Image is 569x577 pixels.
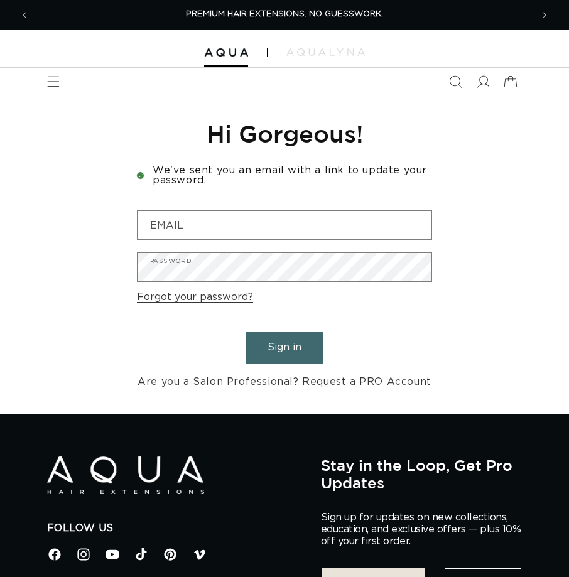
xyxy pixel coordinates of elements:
[137,165,432,185] h3: We've sent you an email with a link to update your password.
[137,118,432,149] h1: Hi Gorgeous!
[47,456,204,495] img: Aqua Hair Extensions
[321,456,523,492] h2: Stay in the Loop, Get Pro Updates
[11,1,38,29] button: Previous announcement
[137,288,253,306] a: Forgot your password?
[204,48,248,57] img: Aqua Hair Extensions
[321,512,523,547] p: Sign up for updates on new collections, education, and exclusive offers — plus 10% off your first...
[531,1,558,29] button: Next announcement
[186,10,383,18] span: PREMIUM HAIR EXTENSIONS. NO GUESSWORK.
[442,68,469,95] summary: Search
[246,332,323,364] button: Sign in
[40,68,67,95] summary: Menu
[138,373,431,391] a: Are you a Salon Professional? Request a PRO Account
[138,211,431,239] input: Email
[286,48,365,56] img: aqualyna.com
[47,522,302,535] h2: Follow Us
